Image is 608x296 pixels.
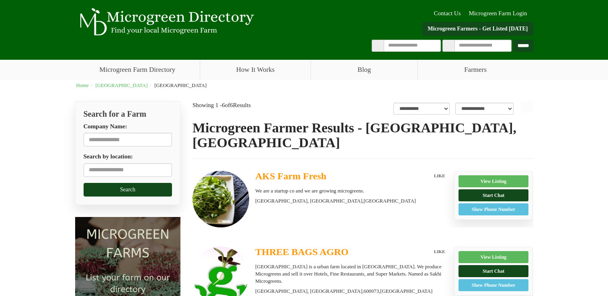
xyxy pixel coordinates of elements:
a: Microgreen Farm Login [469,10,531,16]
h1: Microgreen Farmer Results - [GEOGRAPHIC_DATA], [GEOGRAPHIC_DATA] [192,120,533,150]
a: Microgreen Farm Directory [75,60,200,80]
button: LIKE [430,171,448,180]
div: Show Phone Number [463,282,524,289]
a: Blog [311,60,417,80]
a: How It Works [200,60,311,80]
a: Home [76,83,89,88]
a: Start Chat [459,265,529,277]
button: LIKE [430,246,448,256]
span: LIKE [433,249,445,253]
a: THREE BAGS AGRO [255,247,420,259]
span: LIKE [433,173,445,178]
a: AKS Farm Fresh [255,171,420,183]
small: [GEOGRAPHIC_DATA], [GEOGRAPHIC_DATA], , [255,288,432,294]
img: AKS Farm Fresh [192,171,249,227]
a: Start Chat [459,189,529,201]
a: View Listing [459,251,529,263]
a: [GEOGRAPHIC_DATA] [95,83,147,88]
a: View Listing [459,175,529,187]
div: Show Phone Number [463,206,524,213]
span: 600073 [364,288,379,295]
span: [GEOGRAPHIC_DATA] [380,288,432,295]
label: Search by location: [84,152,133,161]
span: 6 [222,102,225,108]
h2: Search for a Farm [84,109,172,118]
a: Microgreen Farmers - Get Listed [DATE] [422,22,533,36]
span: [GEOGRAPHIC_DATA] [364,197,416,205]
a: Contact Us [430,10,465,16]
span: [GEOGRAPHIC_DATA] [154,83,207,88]
label: Company Name: [84,122,127,131]
p: [GEOGRAPHIC_DATA] is a urban farm located in [GEOGRAPHIC_DATA]. We produce Microgreens and sell i... [255,263,448,285]
p: We are a startup co and we are growing microgreens. [255,187,448,195]
div: Showing 1 - of Results [192,101,306,109]
button: Search [84,183,172,197]
span: Farmers [418,60,533,80]
img: Microgreen Directory [75,8,256,36]
span: THREE BAGS AGRO [255,247,348,257]
span: AKS Farm Fresh [255,171,326,181]
small: [GEOGRAPHIC_DATA], [GEOGRAPHIC_DATA], [255,198,416,204]
span: 6 [230,102,233,108]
